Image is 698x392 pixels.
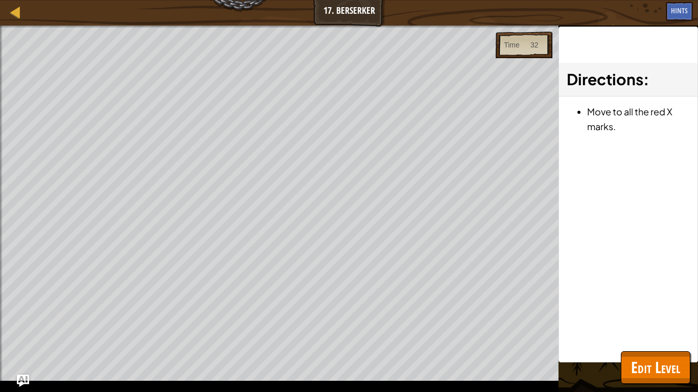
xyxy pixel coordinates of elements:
button: Ask AI [17,375,29,387]
span: Hints [671,6,688,15]
li: Move to all the red X marks. [587,104,690,134]
span: Edit Level [631,357,680,378]
div: Time [504,40,520,50]
div: 32 [530,40,539,50]
span: Directions [567,69,643,89]
button: Edit Level [621,351,690,384]
h3: : [567,68,690,91]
